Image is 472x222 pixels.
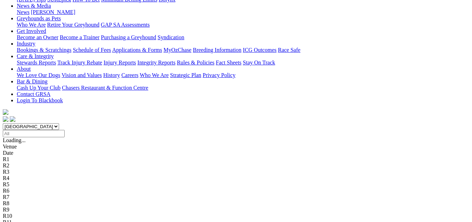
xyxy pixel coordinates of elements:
[47,22,100,28] a: Retire Your Greyhound
[243,60,275,65] a: Stay On Track
[3,144,469,150] div: Venue
[17,85,60,91] a: Cash Up Your Club
[3,175,469,181] div: R4
[3,162,469,169] div: R2
[10,116,15,122] img: twitter.svg
[17,72,469,78] div: About
[62,85,148,91] a: Chasers Restaurant & Function Centre
[3,116,8,122] img: facebook.svg
[57,60,102,65] a: Track Injury Rebate
[17,28,46,34] a: Get Involved
[101,34,156,40] a: Purchasing a Greyhound
[140,72,169,78] a: Who We Are
[60,34,100,40] a: Become a Trainer
[3,207,469,213] div: R9
[17,66,31,72] a: About
[3,137,26,143] span: Loading...
[3,169,469,175] div: R3
[3,213,469,219] div: R10
[3,188,469,194] div: R6
[17,53,54,59] a: Care & Integrity
[121,72,138,78] a: Careers
[17,9,29,15] a: News
[17,60,469,66] div: Care & Integrity
[17,47,469,53] div: Industry
[17,34,469,41] div: Get Involved
[17,47,71,53] a: Bookings & Scratchings
[278,47,300,53] a: Race Safe
[17,15,61,21] a: Greyhounds as Pets
[17,85,469,91] div: Bar & Dining
[177,60,215,65] a: Rules & Policies
[203,72,235,78] a: Privacy Policy
[17,78,48,84] a: Bar & Dining
[17,9,469,15] div: News & Media
[101,22,150,28] a: GAP SA Assessments
[243,47,276,53] a: ICG Outcomes
[17,22,469,28] div: Greyhounds as Pets
[17,97,63,103] a: Login To Blackbook
[61,72,102,78] a: Vision and Values
[17,41,35,47] a: Industry
[17,91,50,97] a: Contact GRSA
[103,60,136,65] a: Injury Reports
[3,150,469,156] div: Date
[17,72,60,78] a: We Love Our Dogs
[3,109,8,115] img: logo-grsa-white.png
[170,72,201,78] a: Strategic Plan
[17,60,56,65] a: Stewards Reports
[112,47,162,53] a: Applications & Forms
[17,22,46,28] a: Who We Are
[164,47,191,53] a: MyOzChase
[193,47,241,53] a: Breeding Information
[17,3,51,9] a: News & Media
[3,200,469,207] div: R8
[137,60,175,65] a: Integrity Reports
[3,156,469,162] div: R1
[31,9,75,15] a: [PERSON_NAME]
[103,72,120,78] a: History
[3,130,65,137] input: Select date
[216,60,241,65] a: Fact Sheets
[17,34,58,40] a: Become an Owner
[3,194,469,200] div: R7
[3,181,469,188] div: R5
[158,34,184,40] a: Syndication
[73,47,111,53] a: Schedule of Fees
